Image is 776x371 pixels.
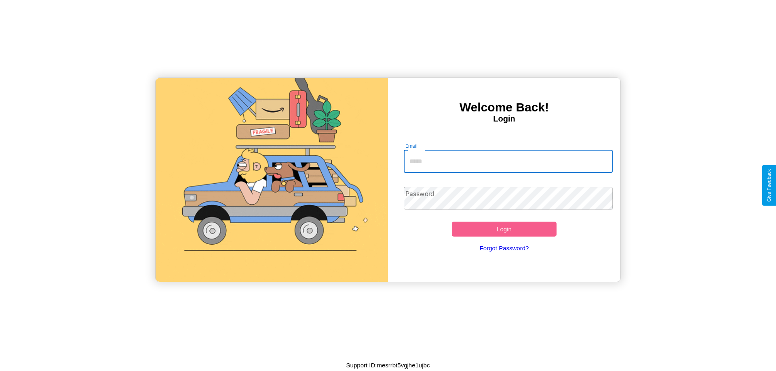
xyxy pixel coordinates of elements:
[388,114,620,124] h4: Login
[405,143,418,149] label: Email
[156,78,388,282] img: gif
[766,169,772,202] div: Give Feedback
[400,237,609,260] a: Forgot Password?
[388,101,620,114] h3: Welcome Back!
[452,222,557,237] button: Login
[346,360,430,371] p: Support ID: mesrrbt5vgjhe1ujbc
